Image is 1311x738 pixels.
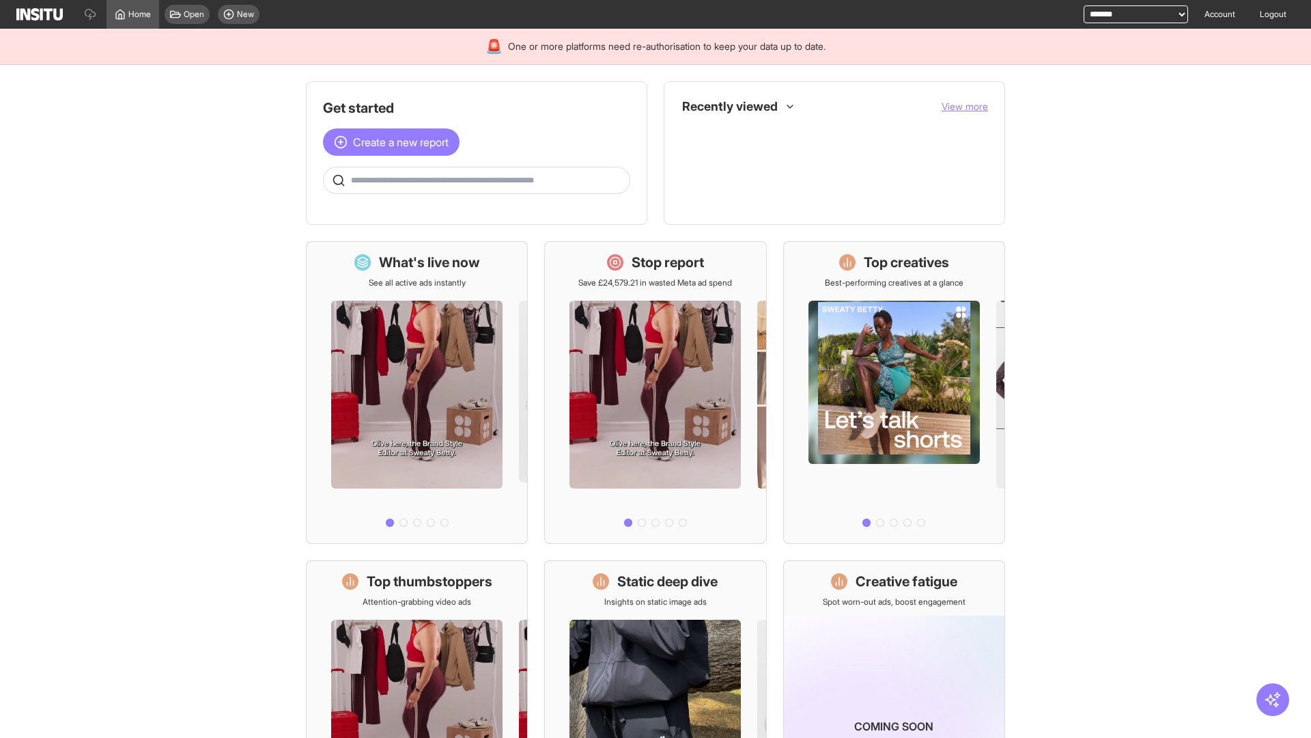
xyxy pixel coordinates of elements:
[323,128,460,156] button: Create a new report
[508,40,826,53] span: One or more platforms need re-authorisation to keep your data up to date.
[604,597,707,607] p: Insights on static image ads
[369,277,466,288] p: See all active ads instantly
[825,277,963,288] p: Best-performing creatives at a glance
[942,100,988,113] button: View more
[632,253,704,272] h1: Stop report
[184,9,204,20] span: Open
[544,241,766,544] a: Stop reportSave £24,579.21 in wasted Meta ad spend
[353,134,449,150] span: Create a new report
[783,241,1005,544] a: Top creativesBest-performing creatives at a glance
[323,98,630,118] h1: Get started
[617,572,718,591] h1: Static deep dive
[367,572,492,591] h1: Top thumbstoppers
[864,253,949,272] h1: Top creatives
[128,9,151,20] span: Home
[379,253,480,272] h1: What's live now
[363,597,471,607] p: Attention-grabbing video ads
[16,8,63,20] img: Logo
[306,241,528,544] a: What's live nowSee all active ads instantly
[578,277,732,288] p: Save £24,579.21 in wasted Meta ad spend
[485,37,503,56] div: 🚨
[237,9,254,20] span: New
[942,100,988,112] span: View more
